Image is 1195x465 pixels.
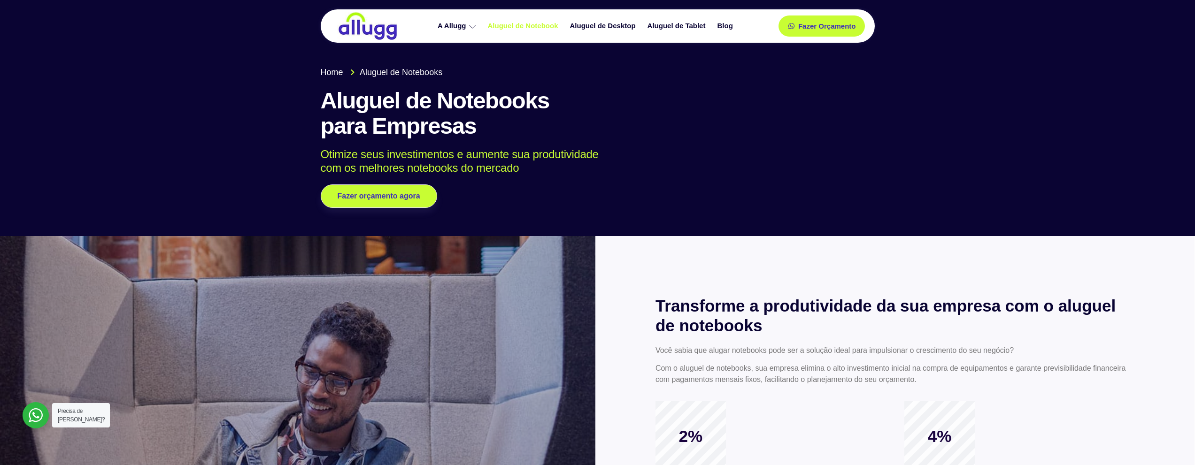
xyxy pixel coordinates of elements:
span: Fazer Orçamento [798,23,856,30]
span: Home [321,66,343,79]
a: Fazer orçamento agora [321,184,437,208]
a: A Allugg [433,18,483,34]
span: Fazer orçamento agora [338,192,420,200]
span: Precisa de [PERSON_NAME]? [58,408,105,423]
p: Otimize seus investimentos e aumente sua produtividade com os melhores notebooks do mercado [321,148,861,175]
h2: Transforme a produtividade da sua empresa com o aluguel de notebooks [655,296,1135,335]
h1: Aluguel de Notebooks para Empresas [321,88,875,139]
a: Aluguel de Desktop [565,18,643,34]
span: 4% [904,427,975,446]
a: Fazer Orçamento [779,15,865,37]
p: Você sabia que alugar notebooks pode ser a solução ideal para impulsionar o crescimento do seu ne... [655,345,1135,356]
img: locação de TI é Allugg [337,12,398,40]
span: 2% [655,427,726,446]
a: Blog [712,18,740,34]
a: Aluguel de Notebook [483,18,565,34]
p: Com o aluguel de notebooks, sua empresa elimina o alto investimento inicial na compra de equipame... [655,363,1135,385]
span: Aluguel de Notebooks [357,66,442,79]
a: Aluguel de Tablet [643,18,713,34]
